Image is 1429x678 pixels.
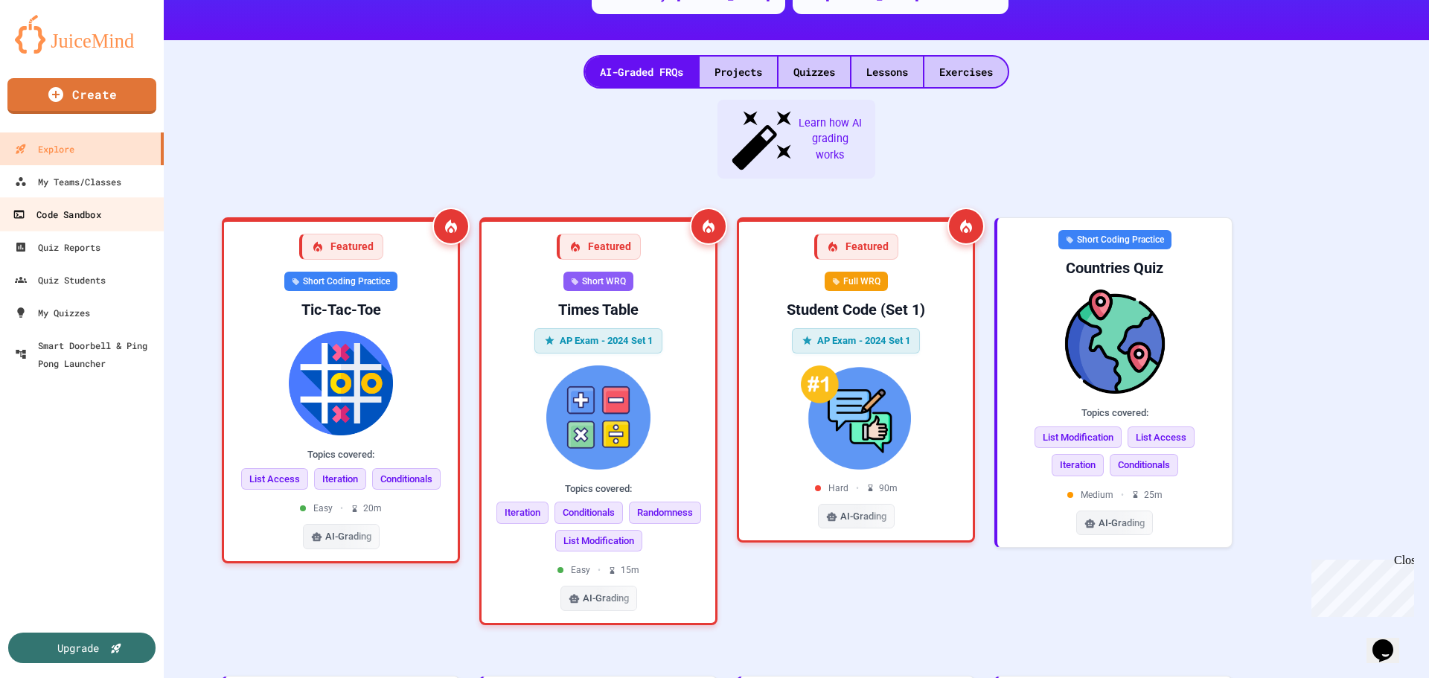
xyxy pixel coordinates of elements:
img: Student Code (Set 1) [751,365,961,470]
div: Short WRQ [563,272,633,291]
span: Conditionals [372,468,441,490]
span: Learn how AI grading works [796,115,863,164]
div: Topics covered: [493,482,703,496]
span: • [598,563,601,577]
div: Chat with us now!Close [6,6,103,95]
img: logo-orange.svg [15,15,149,54]
div: Easy 15 m [557,563,639,577]
div: Featured [814,234,898,260]
div: Times Table [493,300,703,319]
div: Explore [15,140,74,158]
div: AP Exam - 2024 Set 1 [534,328,663,354]
div: Hard 90 m [815,482,898,495]
div: Featured [299,234,383,260]
div: My Quizzes [15,304,90,322]
div: AP Exam - 2024 Set 1 [792,328,921,354]
div: Quiz Students [15,271,106,289]
span: Iteration [1052,454,1104,476]
div: Smart Doorbell & Ping Pong Launcher [15,336,158,372]
span: Iteration [314,468,366,490]
span: Randomness [629,502,701,524]
span: AI-Grading [325,529,371,544]
div: Topics covered: [1009,406,1220,420]
div: Lessons [851,57,923,87]
img: Countries Quiz [1009,290,1220,394]
div: Tic-Tac-Toe [236,300,446,319]
span: • [340,502,343,515]
iframe: chat widget [1305,554,1414,617]
div: AI-Graded FRQs [585,57,698,87]
div: Code Sandbox [13,205,100,224]
span: List Access [1128,426,1195,449]
div: Featured [557,234,641,260]
div: Medium 25 m [1067,488,1163,502]
span: Conditionals [554,502,623,524]
div: Exercises [924,57,1008,87]
span: List Access [241,468,308,490]
span: AI-Grading [583,591,629,606]
div: Countries Quiz [1009,258,1220,278]
span: AI-Grading [1099,516,1145,531]
span: Iteration [496,502,549,524]
div: My Teams/Classes [15,173,121,191]
span: List Modification [1035,426,1122,449]
div: Student Code (Set 1) [751,300,961,319]
div: Short Coding Practice [1058,230,1171,249]
div: Short Coding Practice [284,272,397,291]
div: Topics covered: [236,447,446,462]
div: Upgrade [57,640,99,656]
div: Easy 20 m [300,502,382,515]
a: Create [7,78,156,114]
span: • [1121,488,1124,502]
span: AI-Grading [840,509,886,524]
img: Times Table [493,365,703,470]
div: Quiz Reports [15,238,100,256]
img: Tic-Tac-Toe [236,331,446,435]
span: List Modification [555,530,642,552]
div: Projects [700,57,777,87]
span: Conditionals [1110,454,1178,476]
span: • [856,482,859,495]
div: Quizzes [779,57,850,87]
iframe: chat widget [1366,618,1414,663]
div: Full WRQ [825,272,888,291]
